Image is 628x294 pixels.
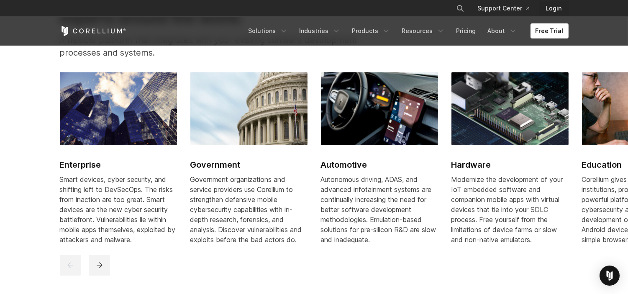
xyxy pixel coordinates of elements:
[321,72,438,255] a: Automotive Automotive Autonomous driving, ADAS, and advanced infotainment systems are continually...
[190,72,308,145] img: Government
[60,26,126,36] a: Corellium Home
[190,72,308,255] a: Government Government Government organizations and service providers use Corellium to strengthen ...
[321,159,438,171] h2: Automotive
[190,159,308,171] h2: Government
[244,23,293,38] a: Solutions
[190,174,308,245] div: Government organizations and service providers use Corellium to strengthen defensive mobile cyber...
[446,1,569,16] div: Navigation Menu
[600,266,620,286] div: Open Intercom Messenger
[60,174,177,245] div: Smart devices, cyber security, and shifting left to DevSecOps. The risks from inaction are too gr...
[451,175,563,244] span: Modernize the development of your IoT embedded software and companion mobile apps with virtual de...
[347,23,395,38] a: Products
[471,1,536,16] a: Support Center
[539,1,569,16] a: Login
[531,23,569,38] a: Free Trial
[89,255,110,276] button: next
[451,72,569,145] img: Hardware
[451,159,569,171] h2: Hardware
[397,23,450,38] a: Resources
[60,255,81,276] button: previous
[321,174,438,245] div: Autonomous driving, ADAS, and advanced infotainment systems are continually increasing the need f...
[60,159,177,171] h2: Enterprise
[60,72,177,145] img: Enterprise
[60,34,393,59] p: A flexible platform that integrates with your existing software development processes and systems.
[451,72,569,255] a: Hardware Hardware Modernize the development of your IoT embedded software and companion mobile ap...
[453,1,468,16] button: Search
[60,72,177,255] a: Enterprise Enterprise Smart devices, cyber security, and shifting left to DevSecOps. The risks fr...
[483,23,522,38] a: About
[244,23,569,38] div: Navigation Menu
[295,23,346,38] a: Industries
[321,72,438,145] img: Automotive
[451,23,481,38] a: Pricing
